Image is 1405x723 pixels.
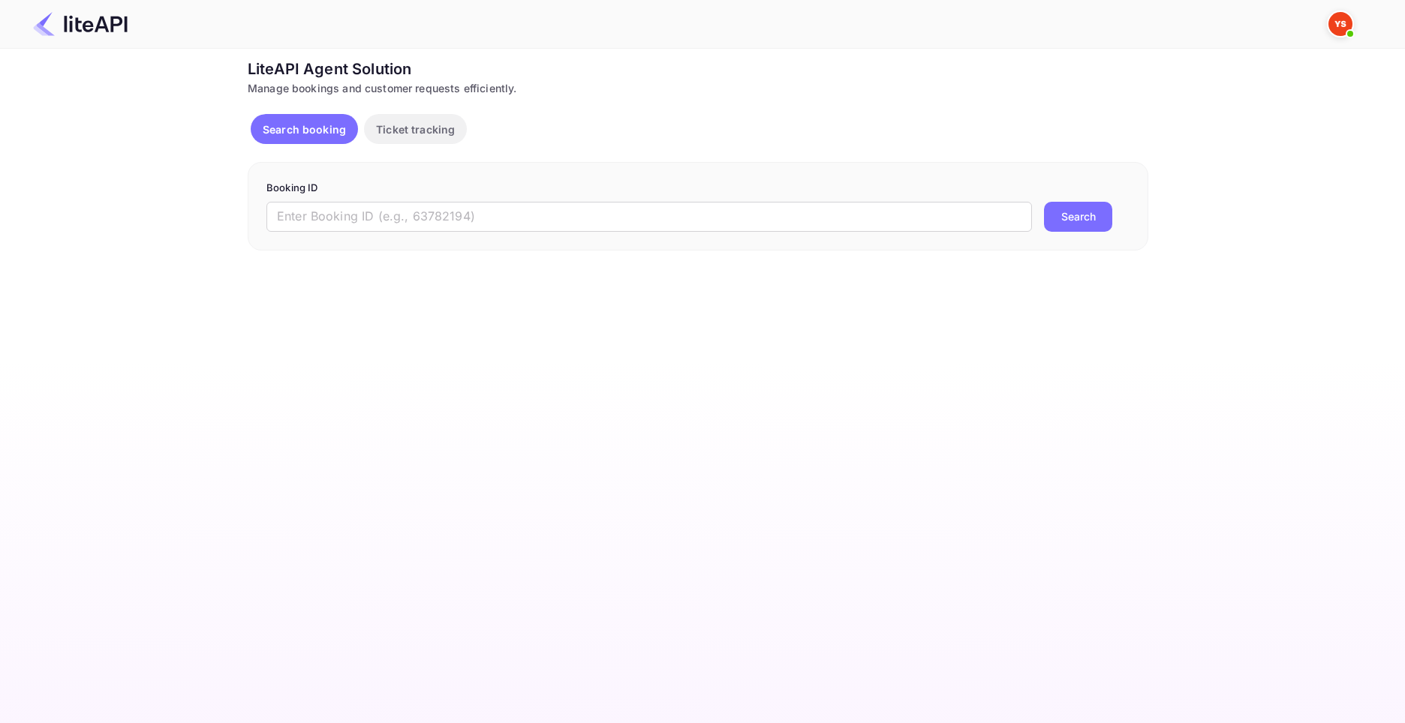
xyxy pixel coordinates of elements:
input: Enter Booking ID (e.g., 63782194) [266,202,1032,232]
button: Search [1044,202,1112,232]
img: Yandex Support [1328,12,1352,36]
p: Ticket tracking [376,121,455,137]
img: LiteAPI Logo [33,12,128,36]
p: Search booking [263,121,346,137]
div: LiteAPI Agent Solution [248,58,1148,80]
div: Manage bookings and customer requests efficiently. [248,80,1148,96]
p: Booking ID [266,181,1130,196]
